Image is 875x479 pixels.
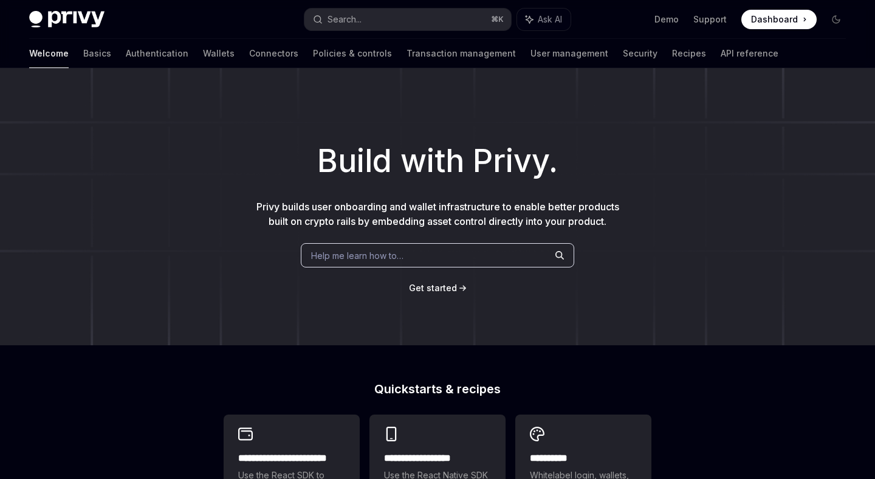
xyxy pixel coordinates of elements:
a: Get started [409,282,457,294]
a: Authentication [126,39,188,68]
a: Recipes [672,39,706,68]
a: API reference [721,39,778,68]
a: Basics [83,39,111,68]
span: Help me learn how to… [311,249,403,262]
a: Demo [654,13,679,26]
a: Transaction management [407,39,516,68]
button: Toggle dark mode [826,10,846,29]
a: Wallets [203,39,235,68]
a: Connectors [249,39,298,68]
span: Privy builds user onboarding and wallet infrastructure to enable better products built on crypto ... [256,201,619,227]
a: User management [530,39,608,68]
span: Dashboard [751,13,798,26]
span: Ask AI [538,13,562,26]
a: Support [693,13,727,26]
a: Dashboard [741,10,817,29]
h1: Build with Privy. [19,137,856,185]
button: Search...⌘K [304,9,510,30]
a: Welcome [29,39,69,68]
span: ⌘ K [491,15,504,24]
a: Security [623,39,657,68]
img: dark logo [29,11,105,28]
h2: Quickstarts & recipes [224,383,651,395]
button: Ask AI [517,9,571,30]
div: Search... [328,12,362,27]
span: Get started [409,283,457,293]
a: Policies & controls [313,39,392,68]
